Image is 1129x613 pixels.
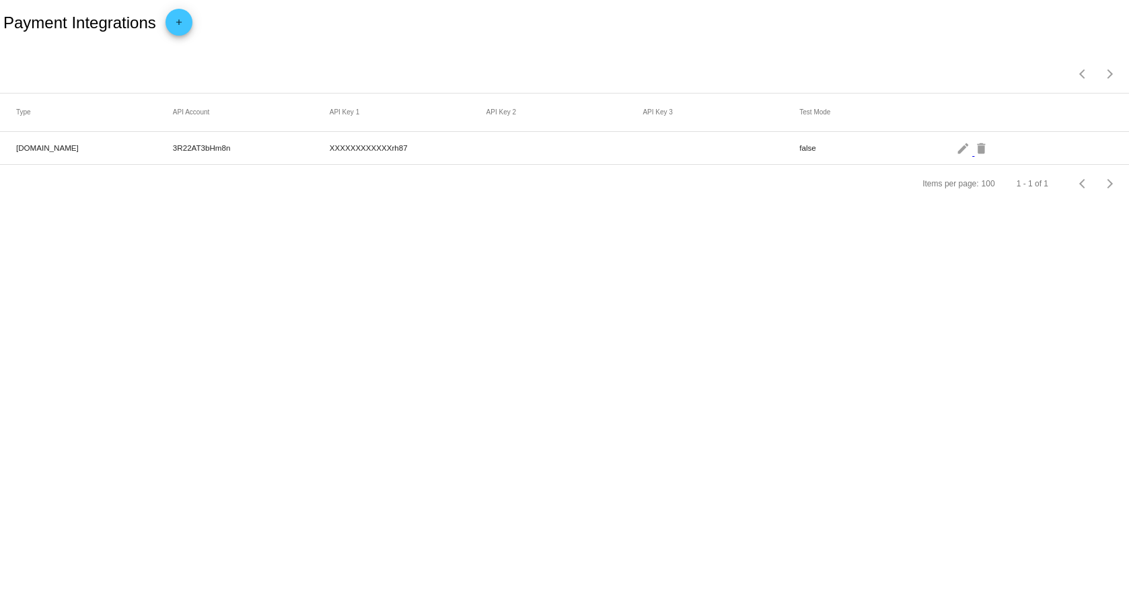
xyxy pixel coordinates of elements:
[974,137,990,158] mat-icon: delete
[486,108,643,116] mat-header-cell: API Key 2
[643,108,799,116] mat-header-cell: API Key 3
[1097,170,1124,197] button: Next page
[799,140,956,155] mat-cell: false
[173,108,330,116] mat-header-cell: API Account
[1017,179,1048,188] div: 1 - 1 of 1
[173,140,330,155] mat-cell: 3R22AT3bHm8n
[799,108,956,116] mat-header-cell: Test Mode
[982,179,995,188] div: 100
[922,179,978,188] div: Items per page:
[1070,170,1097,197] button: Previous page
[3,13,156,32] h2: Payment Integrations
[16,108,173,116] mat-header-cell: Type
[330,140,486,155] mat-cell: XXXXXXXXXXXXrh87
[330,108,486,116] mat-header-cell: API Key 1
[171,17,187,34] mat-icon: add
[16,140,173,155] mat-cell: [DOMAIN_NAME]
[1097,61,1124,87] button: Next page
[1070,61,1097,87] button: Previous page
[956,137,972,158] mat-icon: edit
